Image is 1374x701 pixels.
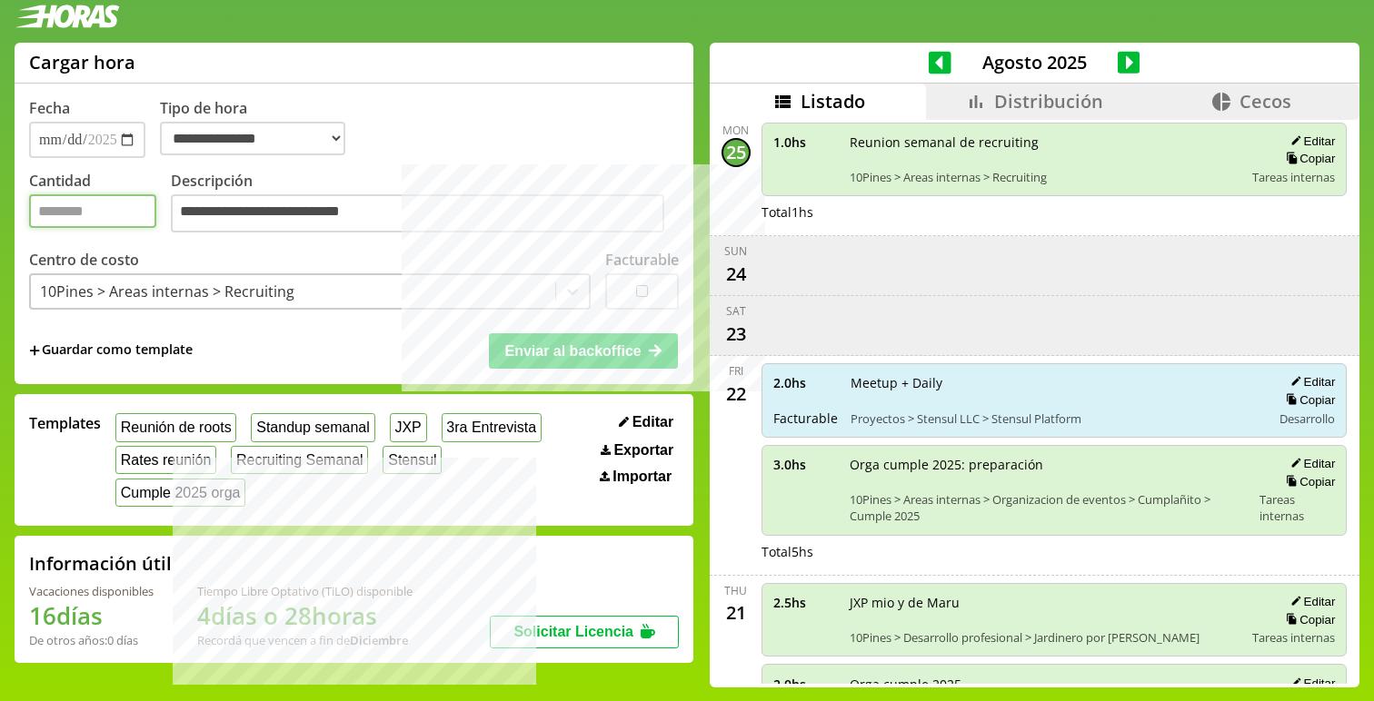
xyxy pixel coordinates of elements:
span: +Guardar como template [29,341,193,360]
div: De otros años: 0 días [29,632,154,648]
span: Orga cumple 2025: preparación [850,456,1247,473]
span: Desarrollo [1279,410,1335,427]
button: Enviar al backoffice [489,333,678,368]
span: Tareas internas [1252,169,1335,185]
div: Fri [729,363,743,379]
button: Editar [613,413,679,431]
span: 2.0 hs [773,374,838,391]
div: Recordá que vencen a fin de [197,632,413,648]
div: 10Pines > Areas internas > Recruiting [40,281,294,301]
textarea: Descripción [171,194,664,232]
button: Stensul [383,446,442,474]
div: Total 1 hs [762,203,1348,221]
button: Cumple 2025 orga [115,479,245,507]
span: Agosto 2025 [951,50,1118,74]
button: Editar [1285,374,1335,390]
label: Fecha [29,98,70,118]
span: Exportar [613,442,673,459]
input: Cantidad [29,194,156,228]
button: 3ra Entrevista [442,413,542,441]
div: Sat [726,303,746,319]
span: Tareas internas [1252,629,1335,646]
button: Copiar [1280,474,1335,489]
span: 1.0 hs [773,133,837,151]
div: 25 [722,138,751,167]
span: Meetup + Daily [851,374,1259,391]
button: Editar [1285,133,1335,149]
div: Mon [722,123,749,138]
span: Listado [801,89,865,114]
button: Reunión de roots [115,413,236,441]
span: 10Pines > Areas internas > Organizacion de eventos > Cumplañito > Cumple 2025 [850,491,1247,524]
button: Copiar [1280,612,1335,627]
div: Total 5 hs [762,543,1348,560]
span: Proyectos > Stensul LLC > Stensul Platform [851,410,1259,427]
button: Recruiting Semanal [231,446,368,474]
span: Cecos [1240,89,1291,114]
button: Standup semanal [251,413,374,441]
label: Descripción [171,171,679,237]
span: 10Pines > Areas internas > Recruiting [850,169,1240,185]
div: Vacaciones disponibles [29,583,154,599]
span: Facturable [773,410,838,427]
label: Tipo de hora [160,98,360,158]
span: Orga cumple 2025 [850,676,1247,693]
label: Cantidad [29,171,171,237]
span: Reunion semanal de recruiting [850,133,1240,151]
button: Exportar [595,441,679,459]
div: 24 [722,259,751,288]
div: scrollable content [710,120,1359,685]
button: Editar [1285,676,1335,691]
span: Distribución [994,89,1103,114]
div: 23 [722,319,751,348]
span: 2.5 hs [773,594,837,611]
div: Sun [724,243,747,259]
select: Tipo de hora [160,122,345,155]
div: 21 [722,598,751,627]
span: + [29,341,40,360]
span: JXP mio y de Maru [850,594,1240,611]
h2: Información útil [29,551,172,576]
h1: 16 días [29,599,154,632]
button: Editar [1285,594,1335,609]
span: Tareas internas [1259,491,1335,524]
span: Importar [612,469,672,485]
span: 10Pines > Desarrollo profesional > Jardinero por [PERSON_NAME] [850,629,1240,646]
span: Solicitar Licencia [513,624,633,639]
button: JXP [390,413,427,441]
h1: Cargar hora [29,50,135,74]
label: Centro de costo [29,250,139,270]
button: Editar [1285,456,1335,471]
label: Facturable [605,250,679,270]
img: logotipo [15,5,120,28]
div: Thu [724,583,747,598]
span: 3.0 hs [773,456,837,473]
button: Rates reunión [115,446,216,474]
span: Editar [632,414,673,430]
button: Copiar [1280,392,1335,408]
button: Solicitar Licencia [490,616,679,648]
div: 22 [722,379,751,408]
div: Tiempo Libre Optativo (TiLO) disponible [197,583,413,599]
b: Diciembre [350,632,408,648]
span: 2.0 hs [773,676,837,693]
span: Enviar al backoffice [504,343,641,359]
button: Copiar [1280,151,1335,166]
span: Templates [29,413,101,433]
h1: 4 días o 28 horas [197,599,413,632]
